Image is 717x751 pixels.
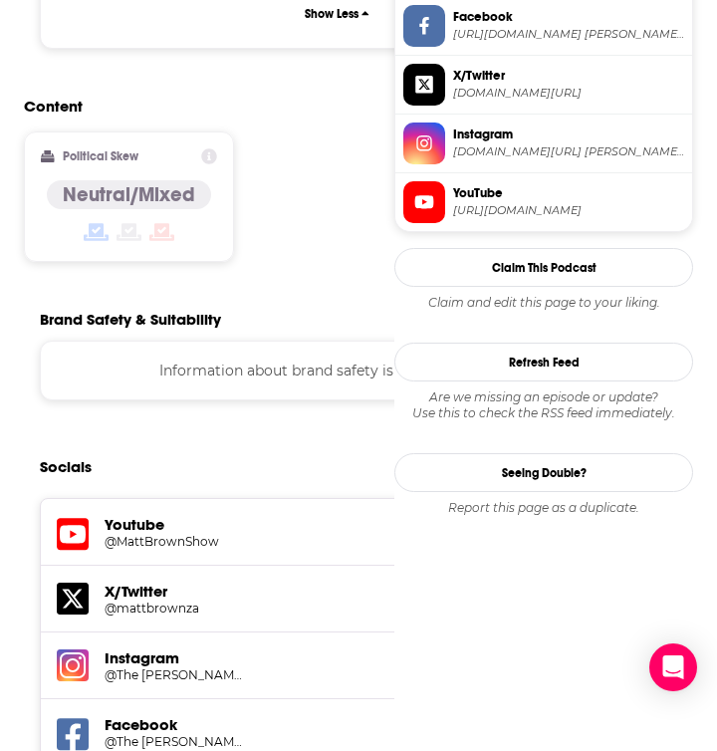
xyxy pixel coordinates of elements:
[453,27,684,42] span: https://www.facebook.com/The Matt Brown Show
[24,97,634,116] h2: Content
[105,534,248,549] h5: @MattBrownShow
[63,149,138,163] h2: Political Skew
[105,582,546,601] h5: X/Twitter
[105,534,546,549] a: @MattBrownShow
[305,7,358,21] p: Show Less
[105,734,546,749] a: @The [PERSON_NAME] Show
[394,343,693,381] button: Refresh Feed
[105,515,546,534] h5: Youtube
[394,295,693,311] div: Claim and edit this page to your liking.
[105,648,546,667] h5: Instagram
[394,248,693,287] button: Claim This Podcast
[40,310,221,329] h2: Brand Safety & Suitability
[394,500,693,516] div: Report this page as a duplicate.
[403,181,684,223] a: YouTube[URL][DOMAIN_NAME]
[403,123,684,164] a: Instagram[DOMAIN_NAME][URL] [PERSON_NAME] Show
[453,144,684,159] span: instagram.com/The Matt Brown Show
[394,453,693,492] a: Seeing Double?
[453,67,684,85] span: X/Twitter
[57,649,89,681] img: iconImage
[403,64,684,106] a: X/Twitter[DOMAIN_NAME][URL]
[40,448,92,486] h2: Socials
[105,667,248,682] h5: @The [PERSON_NAME] Show
[649,643,697,691] div: Open Intercom Messenger
[105,601,546,616] a: @mattbrownza
[105,715,546,734] h5: Facebook
[394,389,693,421] div: Are we missing an episode or update? Use this to check the RSS feed immediately.
[63,182,195,207] h4: Neutral/Mixed
[453,203,684,218] span: https://www.youtube.com/@MattBrownShow
[40,341,634,400] div: Information about brand safety is not yet available.
[105,734,248,749] h5: @The [PERSON_NAME] Show
[403,5,684,47] a: Facebook[URL][DOMAIN_NAME] [PERSON_NAME] Show
[105,601,248,616] h5: @mattbrownza
[105,667,546,682] a: @The [PERSON_NAME] Show
[453,184,684,202] span: YouTube
[453,86,684,101] span: twitter.com/mattbrownza
[453,125,684,143] span: Instagram
[453,8,684,26] span: Facebook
